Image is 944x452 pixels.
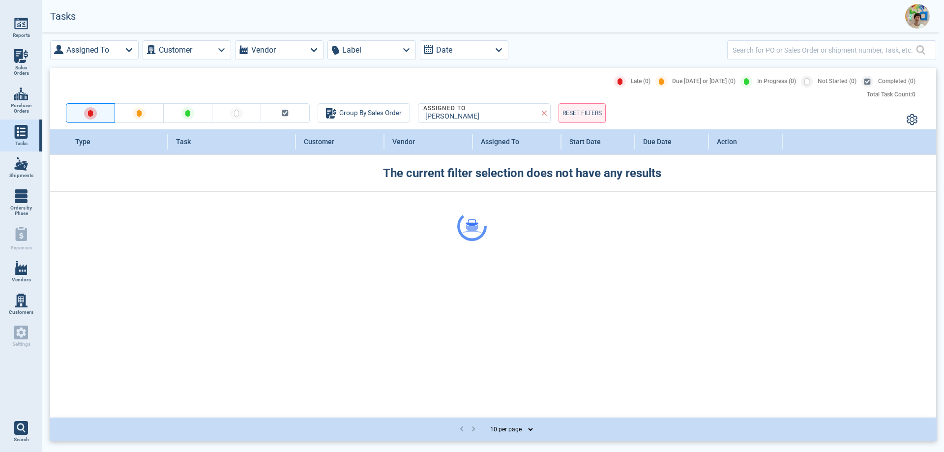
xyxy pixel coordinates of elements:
[14,437,29,443] span: Search
[14,189,28,203] img: menu_icon
[15,141,28,147] span: Tasks
[14,87,28,101] img: menu_icon
[8,205,34,216] span: Orders by Phase
[9,173,33,179] span: Shipments
[14,294,28,307] img: menu_icon
[9,309,33,315] span: Customers
[14,17,28,30] img: menu_icon
[8,103,34,114] span: Purchase Orders
[8,65,34,76] span: Sales Orders
[14,49,28,63] img: menu_icon
[14,125,28,139] img: menu_icon
[13,32,30,38] span: Reports
[14,157,28,171] img: menu_icon
[12,277,31,283] span: Vendors
[14,261,28,275] img: menu_icon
